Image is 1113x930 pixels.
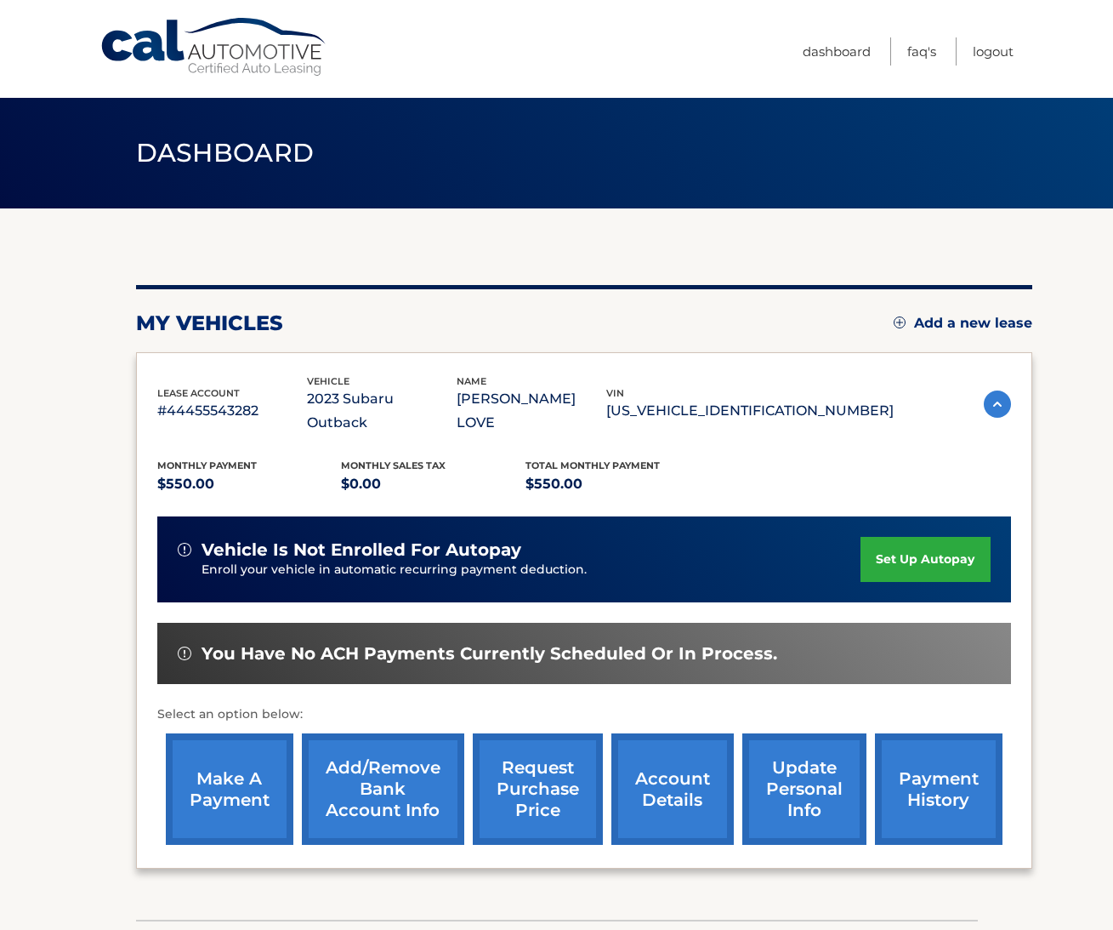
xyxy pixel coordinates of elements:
[894,317,906,328] img: add.svg
[803,37,871,66] a: Dashboard
[157,459,257,471] span: Monthly Payment
[178,543,191,556] img: alert-white.svg
[875,733,1002,845] a: payment history
[341,472,525,496] p: $0.00
[99,17,329,77] a: Cal Automotive
[307,375,349,387] span: vehicle
[157,387,240,399] span: lease account
[136,311,283,336] h2: my vehicles
[302,733,464,845] a: Add/Remove bank account info
[742,733,866,845] a: update personal info
[457,387,606,435] p: [PERSON_NAME] LOVE
[202,643,777,665] span: You have no ACH payments currently scheduled or in process.
[157,472,342,496] p: $550.00
[178,647,191,660] img: alert-white.svg
[457,375,486,387] span: name
[136,137,315,168] span: Dashboard
[907,37,936,66] a: FAQ's
[473,733,603,845] a: request purchase price
[984,391,1011,418] img: accordion-active.svg
[341,459,446,471] span: Monthly sales Tax
[202,561,861,579] p: Enroll your vehicle in automatic recurring payment deduction.
[525,459,660,471] span: Total Monthly Payment
[525,472,710,496] p: $550.00
[202,539,521,561] span: vehicle is not enrolled for autopay
[157,705,1011,725] p: Select an option below:
[606,387,624,399] span: vin
[606,399,894,423] p: [US_VEHICLE_IDENTIFICATION_NUMBER]
[860,537,990,582] a: set up autopay
[611,733,734,845] a: account details
[157,399,307,423] p: #44455543282
[894,315,1032,332] a: Add a new lease
[973,37,1014,66] a: Logout
[307,387,457,435] p: 2023 Subaru Outback
[166,733,293,845] a: make a payment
